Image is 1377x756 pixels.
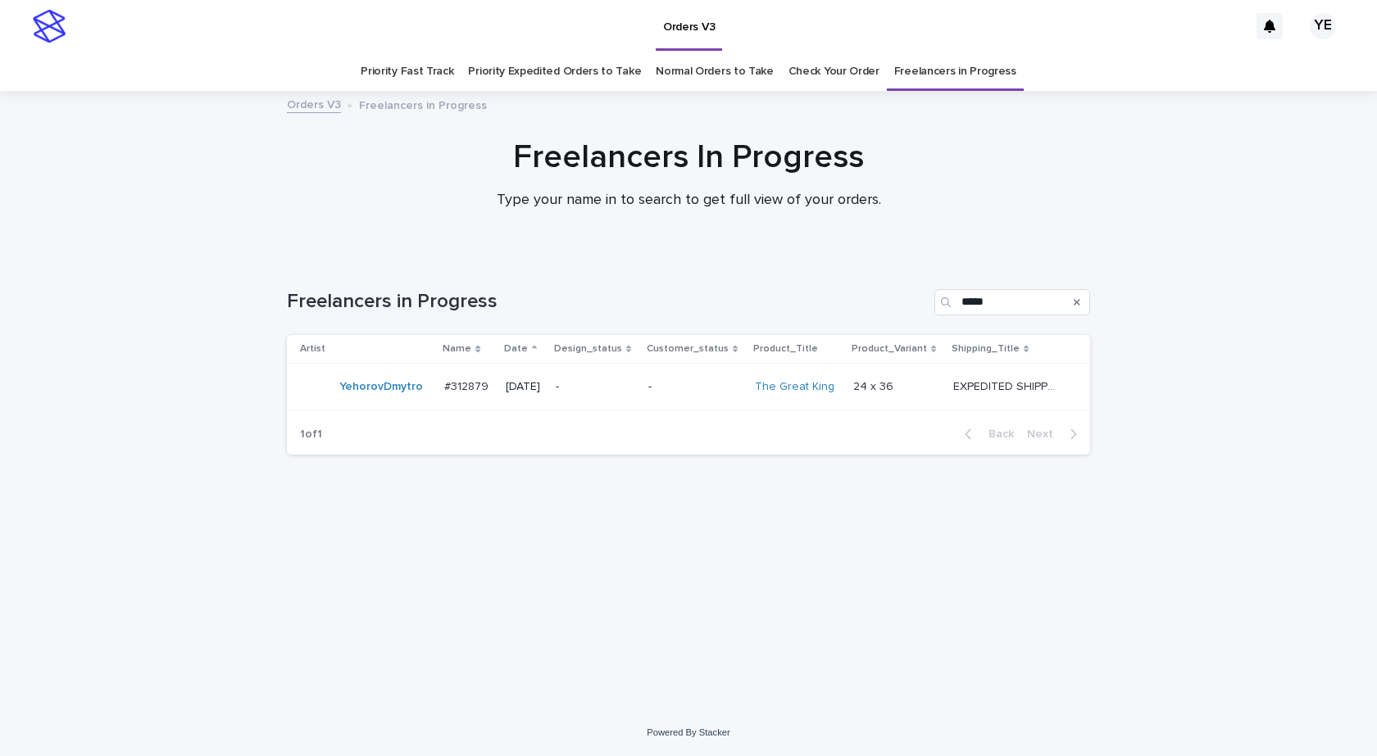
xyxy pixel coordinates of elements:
[556,380,635,394] p: -
[853,377,897,394] p: 24 x 36
[287,414,335,455] p: 1 of 1
[753,340,818,358] p: Product_Title
[287,94,341,113] a: Orders V3
[952,427,1020,441] button: Back
[287,138,1090,177] h1: Freelancers In Progress
[934,289,1090,315] input: Search
[359,95,487,113] p: Freelancers in Progress
[1027,428,1063,440] span: Next
[952,340,1020,358] p: Shipping_Title
[468,52,641,91] a: Priority Expedited Orders to Take
[443,340,471,358] p: Name
[287,364,1090,410] tr: YehorovDmytro #312879#312879 [DATE]--The Great King 24 x 3624 x 36 EXPEDITED SHIPPING - preview i...
[361,52,453,91] a: Priority Fast Track
[554,340,622,358] p: Design_status
[852,340,927,358] p: Product_Variant
[656,52,774,91] a: Normal Orders to Take
[506,380,543,394] p: [DATE]
[755,380,834,394] a: The Great King
[788,52,879,91] a: Check Your Order
[979,428,1014,440] span: Back
[504,340,528,358] p: Date
[1310,13,1336,39] div: YE
[444,377,492,394] p: #312879
[361,192,1016,210] p: Type your name in to search to get full view of your orders.
[894,52,1016,91] a: Freelancers in Progress
[33,10,66,43] img: stacker-logo-s-only.png
[287,290,928,314] h1: Freelancers in Progress
[339,380,423,394] a: YehorovDmytro
[648,380,743,394] p: -
[647,340,729,358] p: Customer_status
[300,340,325,358] p: Artist
[1020,427,1090,441] button: Next
[953,377,1059,394] p: EXPEDITED SHIPPING - preview in 1 business day; delivery up to 5 business days after your approval.
[647,727,729,737] a: Powered By Stacker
